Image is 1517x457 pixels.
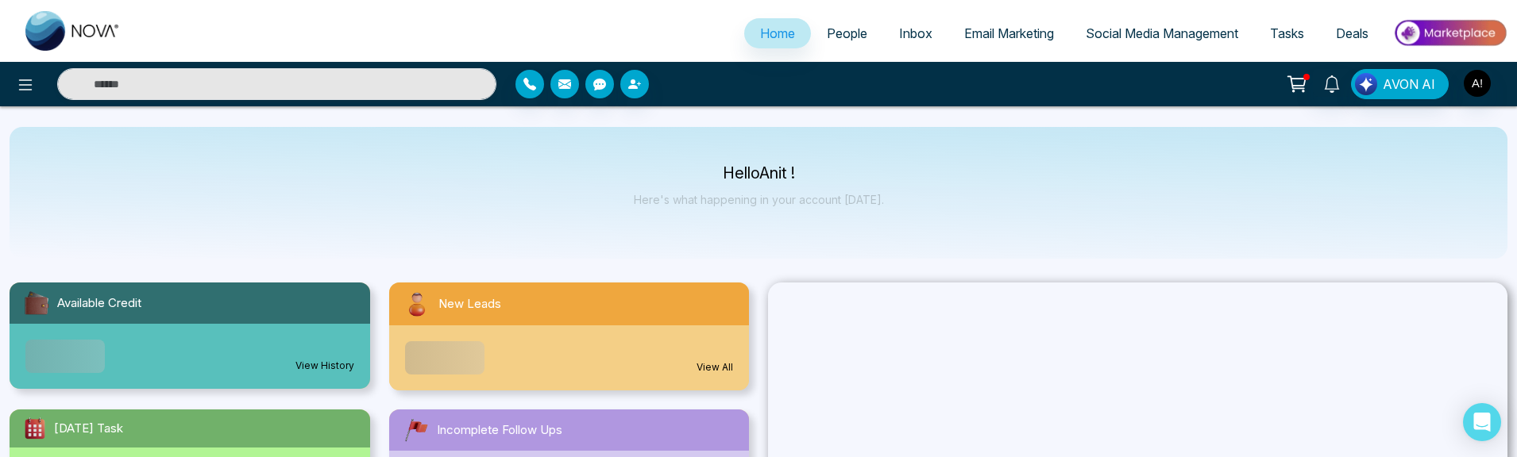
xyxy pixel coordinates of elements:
[25,11,121,51] img: Nova CRM Logo
[22,289,51,317] img: availableCredit.svg
[964,25,1054,41] span: Email Marketing
[1355,73,1377,95] img: Lead Flow
[697,360,733,374] a: View All
[760,25,795,41] span: Home
[295,359,354,373] a: View History
[948,18,1070,48] a: Email Marketing
[899,25,932,41] span: Inbox
[1351,69,1449,99] button: AVON AI
[1086,25,1238,41] span: Social Media Management
[883,18,948,48] a: Inbox
[437,421,562,440] span: Incomplete Follow Ups
[634,167,884,180] p: Hello Anit !
[744,18,811,48] a: Home
[380,282,759,390] a: New LeadsView All
[402,289,432,319] img: newLeads.svg
[1464,70,1491,97] img: User Avatar
[402,416,430,444] img: followUps.svg
[1392,15,1507,51] img: Market-place.gif
[1463,403,1501,441] div: Open Intercom Messenger
[811,18,883,48] a: People
[1320,18,1384,48] a: Deals
[827,25,867,41] span: People
[1070,18,1254,48] a: Social Media Management
[1270,25,1304,41] span: Tasks
[634,193,884,206] p: Here's what happening in your account [DATE].
[1254,18,1320,48] a: Tasks
[1336,25,1368,41] span: Deals
[438,295,501,313] span: New Leads
[1383,75,1435,94] span: AVON AI
[57,294,141,313] span: Available Credit
[22,416,48,441] img: todayTask.svg
[54,420,123,438] span: [DATE] Task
